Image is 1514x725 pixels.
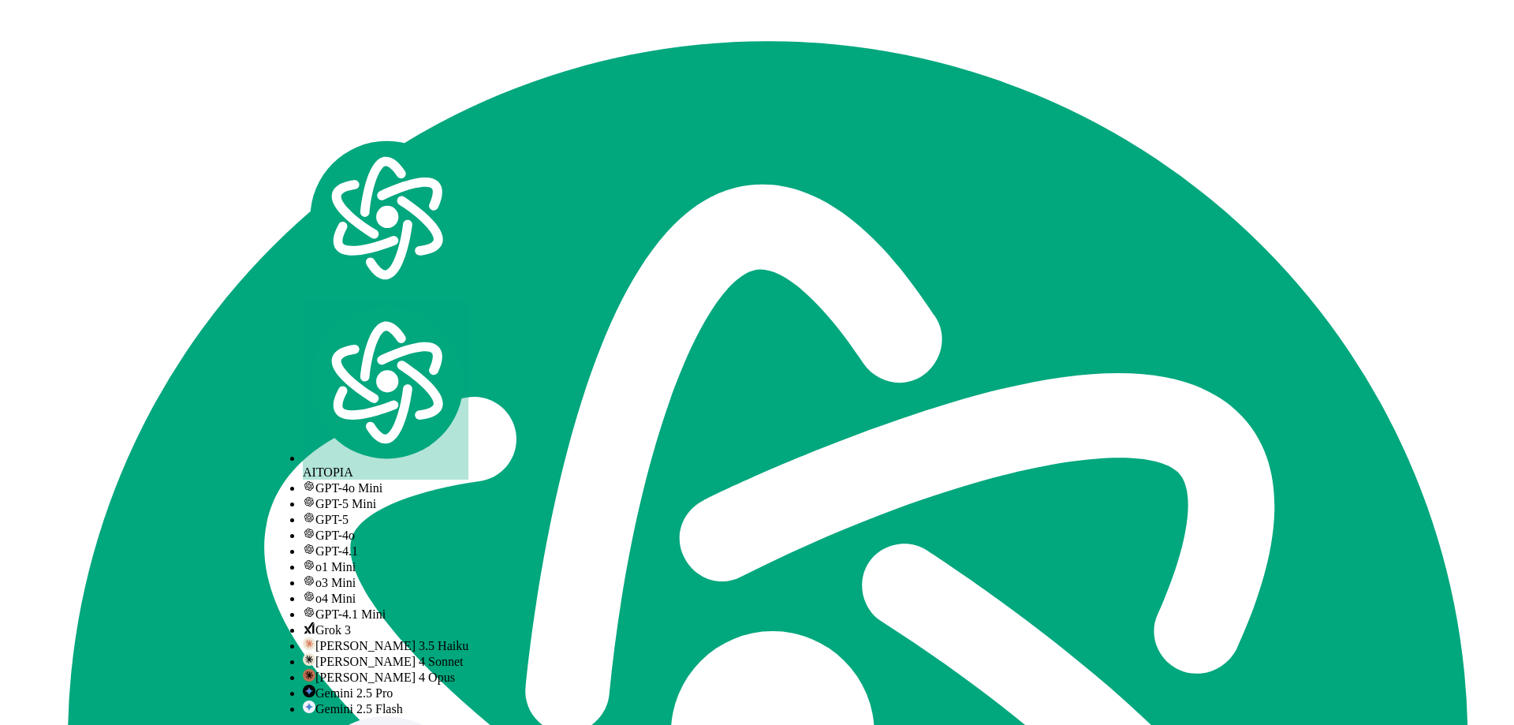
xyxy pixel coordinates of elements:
[303,637,468,653] div: [PERSON_NAME] 3.5 Haiku
[303,669,468,685] div: [PERSON_NAME] 4 Opus
[303,480,468,495] div: GPT-4o Mini
[303,701,315,713] img: gemini-20-flash.svg
[303,574,468,590] div: o3 Mini
[303,606,468,622] div: GPT-4.1 Mini
[303,653,468,669] div: [PERSON_NAME] 4 Sonnet
[303,543,315,555] img: gpt-black.svg
[303,527,468,543] div: GPT-4o
[303,527,315,540] img: gpt-black.svg
[303,495,315,508] img: gpt-black.svg
[303,511,468,527] div: GPT-5
[303,653,315,666] img: claude-35-sonnet.svg
[303,637,315,650] img: claude-35-haiku.svg
[303,574,315,587] img: gpt-black.svg
[303,622,468,637] div: Grok 3
[303,685,315,697] img: gemini-15-pro.svg
[303,495,468,511] div: GPT-5 Mini
[303,301,468,463] img: logo.svg
[303,669,315,682] img: claude-35-opus.svg
[303,590,315,603] img: gpt-black.svg
[303,136,468,298] img: logo.svg
[303,559,468,574] div: o1 Mini
[303,590,468,606] div: o4 Mini
[303,606,315,618] img: gpt-black.svg
[303,301,468,480] div: AITOPIA
[303,511,315,524] img: gpt-black.svg
[303,685,468,701] div: Gemini 2.5 Pro
[303,701,468,716] div: Gemini 2.5 Flash
[303,559,315,571] img: gpt-black.svg
[303,543,468,559] div: GPT-4.1
[303,480,315,492] img: gpt-black.svg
